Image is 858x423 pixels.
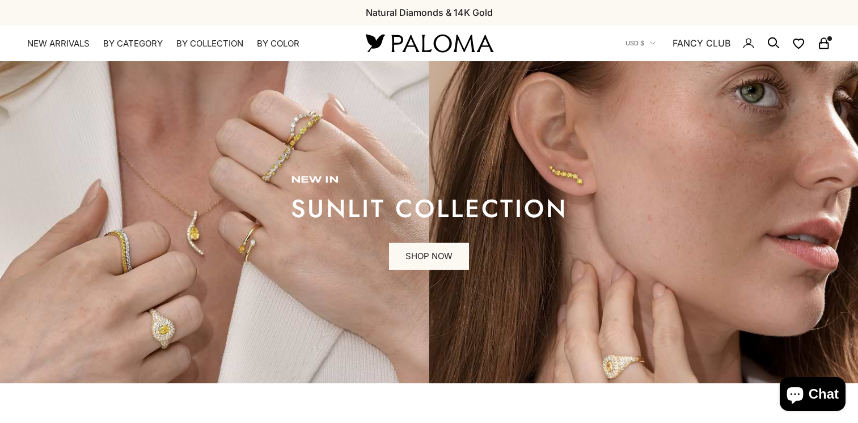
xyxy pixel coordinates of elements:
[366,5,493,20] p: Natural Diamonds & 14K Gold
[389,243,469,270] a: SHOP NOW
[673,36,730,50] a: FANCY CLUB
[625,38,644,48] span: USD $
[176,38,243,49] summary: By Collection
[625,25,831,61] nav: Secondary navigation
[291,175,568,186] p: new in
[257,38,299,49] summary: By Color
[27,38,90,49] a: NEW ARRIVALS
[27,38,339,49] nav: Primary navigation
[291,197,568,220] p: sunlit collection
[103,38,163,49] summary: By Category
[776,377,849,414] inbox-online-store-chat: Shopify online store chat
[625,38,656,48] button: USD $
